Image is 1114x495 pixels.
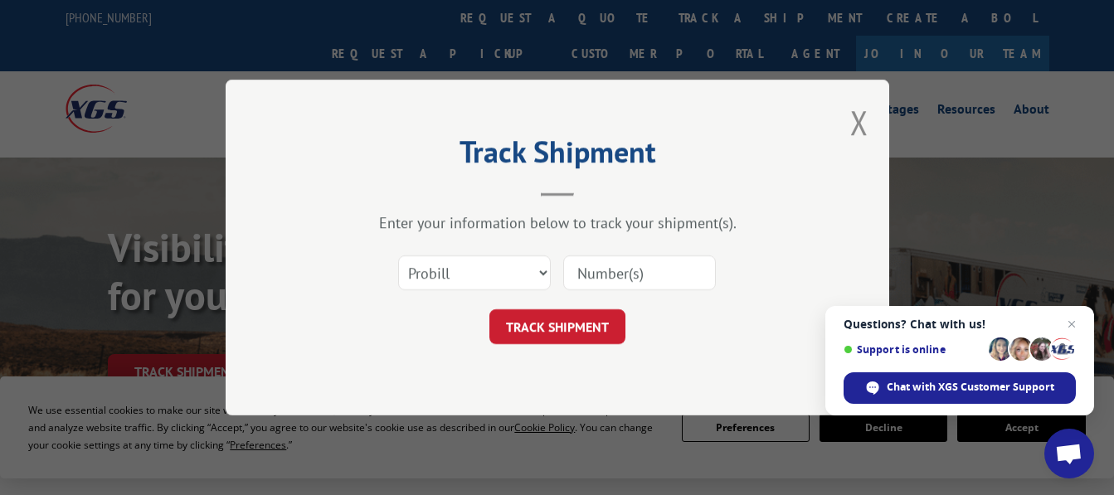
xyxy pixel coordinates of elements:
span: Questions? Chat with us! [844,318,1076,331]
div: Open chat [1044,429,1094,478]
button: TRACK SHIPMENT [489,309,625,344]
div: Enter your information below to track your shipment(s). [309,213,806,232]
input: Number(s) [563,255,716,290]
button: Close modal [850,100,868,144]
span: Chat with XGS Customer Support [887,380,1054,395]
span: Support is online [844,343,983,356]
span: Close chat [1062,314,1082,334]
h2: Track Shipment [309,140,806,172]
div: Chat with XGS Customer Support [844,372,1076,404]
